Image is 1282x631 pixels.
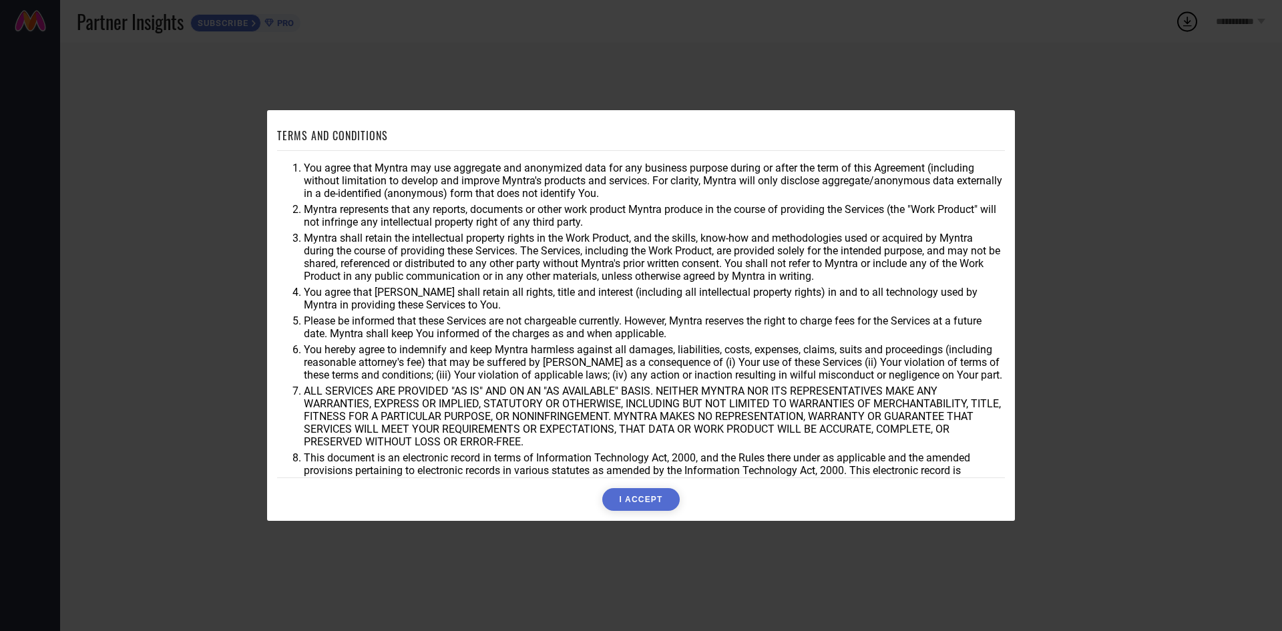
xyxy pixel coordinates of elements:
[304,451,1005,489] li: This document is an electronic record in terms of Information Technology Act, 2000, and the Rules...
[304,343,1005,381] li: You hereby agree to indemnify and keep Myntra harmless against all damages, liabilities, costs, e...
[602,488,679,511] button: I ACCEPT
[304,385,1005,448] li: ALL SERVICES ARE PROVIDED "AS IS" AND ON AN "AS AVAILABLE" BASIS. NEITHER MYNTRA NOR ITS REPRESEN...
[304,203,1005,228] li: Myntra represents that any reports, documents or other work product Myntra produce in the course ...
[304,286,1005,311] li: You agree that [PERSON_NAME] shall retain all rights, title and interest (including all intellect...
[277,128,388,144] h1: TERMS AND CONDITIONS
[304,314,1005,340] li: Please be informed that these Services are not chargeable currently. However, Myntra reserves the...
[304,232,1005,282] li: Myntra shall retain the intellectual property rights in the Work Product, and the skills, know-ho...
[304,162,1005,200] li: You agree that Myntra may use aggregate and anonymized data for any business purpose during or af...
